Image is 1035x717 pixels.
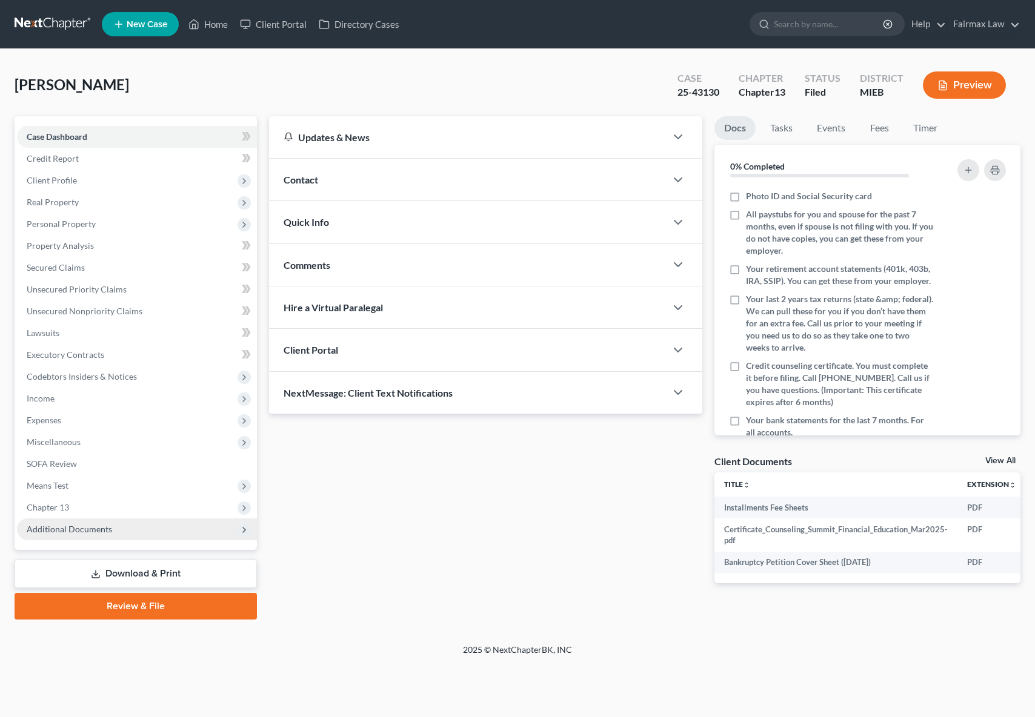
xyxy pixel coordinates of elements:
[746,414,934,438] span: Your bank statements for the last 7 months. For all accounts.
[739,71,785,85] div: Chapter
[182,13,234,35] a: Home
[714,497,957,518] td: Installments Fee Sheets
[27,175,77,185] span: Client Profile
[27,262,85,273] span: Secured Claims
[17,322,257,344] a: Lawsuits
[284,216,329,228] span: Quick Info
[904,116,947,140] a: Timer
[805,71,840,85] div: Status
[677,85,719,99] div: 25-43130
[739,85,785,99] div: Chapter
[774,13,885,35] input: Search by name...
[905,13,946,35] a: Help
[17,148,257,170] a: Credit Report
[27,284,127,294] span: Unsecured Priority Claims
[284,302,383,313] span: Hire a Virtual Paralegal
[714,455,792,468] div: Client Documents
[15,593,257,620] a: Review & File
[746,360,934,408] span: Credit counseling certificate. You must complete it before filing. Call [PHONE_NUMBER]. Call us i...
[284,344,338,355] span: Client Portal
[760,116,802,140] a: Tasks
[172,644,863,666] div: 2025 © NextChapterBK, INC
[714,116,756,140] a: Docs
[284,131,651,144] div: Updates & News
[27,197,79,207] span: Real Property
[714,518,957,552] td: Certificate_Counseling_Summit_Financial_Education_Mar2025-pdf
[746,190,872,202] span: Photo ID and Social Security card
[27,219,96,229] span: Personal Property
[957,497,1026,518] td: PDF
[677,71,719,85] div: Case
[284,387,453,398] span: NextMessage: Client Text Notifications
[860,116,899,140] a: Fees
[17,257,257,279] a: Secured Claims
[27,328,59,338] span: Lawsuits
[15,76,129,93] span: [PERSON_NAME]
[27,306,142,316] span: Unsecured Nonpriority Claims
[127,20,167,29] span: New Case
[860,85,904,99] div: MIEB
[730,161,785,171] strong: 0% Completed
[15,560,257,588] a: Download & Print
[27,131,87,142] span: Case Dashboard
[805,85,840,99] div: Filed
[17,235,257,257] a: Property Analysis
[746,263,934,287] span: Your retirement account statements (401k, 403b, IRA, SSIP). You can get these from your employer.
[234,13,313,35] a: Client Portal
[27,524,112,534] span: Additional Documents
[746,208,934,257] span: All paystubs for you and spouse for the past 7 months, even if spouse is not filing with you. If ...
[947,13,1020,35] a: Fairmax Law
[27,458,77,469] span: SOFA Review
[27,349,104,360] span: Executory Contracts
[1009,481,1016,489] i: unfold_more
[985,457,1016,465] a: View All
[17,300,257,322] a: Unsecured Nonpriority Claims
[284,174,318,185] span: Contact
[957,518,1026,552] td: PDF
[17,344,257,366] a: Executory Contracts
[17,279,257,300] a: Unsecured Priority Claims
[27,502,69,512] span: Chapter 13
[313,13,405,35] a: Directory Cases
[923,71,1006,99] button: Preview
[27,371,137,382] span: Codebtors Insiders & Notices
[27,480,68,491] span: Means Test
[746,293,934,354] span: Your last 2 years tax returns (state &amp; federal). We can pull these for you if you don’t have ...
[284,259,330,271] span: Comments
[17,453,257,475] a: SOFA Review
[27,437,81,447] span: Miscellaneous
[743,481,750,489] i: unfold_more
[957,552,1026,573] td: PDF
[27,415,61,425] span: Expenses
[27,153,79,164] span: Credit Report
[27,393,55,403] span: Income
[967,480,1016,489] a: Extensionunfold_more
[714,552,957,573] td: Bankruptcy Petition Cover Sheet ([DATE])
[860,71,904,85] div: District
[27,240,94,251] span: Property Analysis
[774,86,785,97] span: 13
[724,480,750,489] a: Titleunfold_more
[17,126,257,148] a: Case Dashboard
[807,116,855,140] a: Events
